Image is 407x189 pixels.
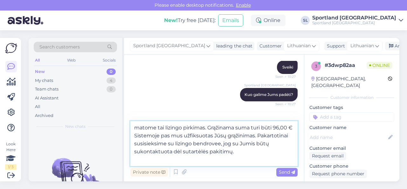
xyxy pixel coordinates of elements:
div: Customer information [309,95,394,100]
div: Try free [DATE]: [164,17,216,24]
div: Sportland [GEOGRAPHIC_DATA] [312,20,396,25]
div: 4 [107,77,116,84]
span: Sveiki [282,65,293,69]
div: Web [66,56,77,64]
div: Request email [309,152,346,160]
p: Customer email [309,145,394,152]
span: 3 [315,64,317,69]
span: New chats [65,124,86,129]
div: Private note [130,168,168,177]
span: Search customers [39,44,80,50]
div: Sportland [GEOGRAPHIC_DATA] [312,15,396,20]
textarea: matome tai lizingo pirkimas. Grąžinama suma turi būti 96,00 € Sistemoje pas mus užfiksuotas Jūsų ... [130,121,298,166]
span: Sportland [GEOGRAPHIC_DATA] [244,83,296,88]
span: Seen ✓ 10:27 [272,74,296,79]
span: Kuo galime Jums padėti? [245,92,293,97]
a: Sportland [GEOGRAPHIC_DATA]Sportland [GEOGRAPHIC_DATA] [312,15,403,25]
div: 0 [107,86,116,92]
span: Sportland [GEOGRAPHIC_DATA] [133,42,205,49]
div: Socials [101,56,117,64]
div: Request phone number [309,170,367,178]
div: Archived [35,113,53,119]
div: leading the chat [214,43,252,49]
input: Add name [310,134,387,141]
div: All [34,56,41,64]
div: New [35,69,45,75]
div: [GEOGRAPHIC_DATA], [GEOGRAPHIC_DATA] [311,76,388,89]
span: Lithuanian [350,42,374,49]
div: 0 [107,69,116,75]
img: Askly Logo [5,43,17,53]
p: Customer tags [309,104,394,111]
span: Enable [234,2,253,8]
span: Seen ✓ 10:27 [272,102,296,106]
div: Team chats [35,86,59,92]
div: SL [301,16,310,25]
button: Emails [218,14,243,26]
p: Visited pages [309,181,394,187]
span: Lithuanian [287,42,311,49]
div: Look Here [5,141,17,170]
span: Online [367,62,392,69]
div: My chats [35,77,53,84]
div: AI Assistant [35,95,59,101]
div: All [35,104,40,110]
div: # 3dwp82aa [325,62,367,69]
div: Customer [257,43,282,49]
p: Customer phone [309,163,394,170]
b: New! [164,17,178,23]
div: Support [324,43,345,49]
input: Add a tag [309,112,394,122]
p: Customer name [309,124,394,131]
span: Send [279,169,295,175]
div: 1 / 3 [5,164,17,170]
div: Online [251,15,286,26]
